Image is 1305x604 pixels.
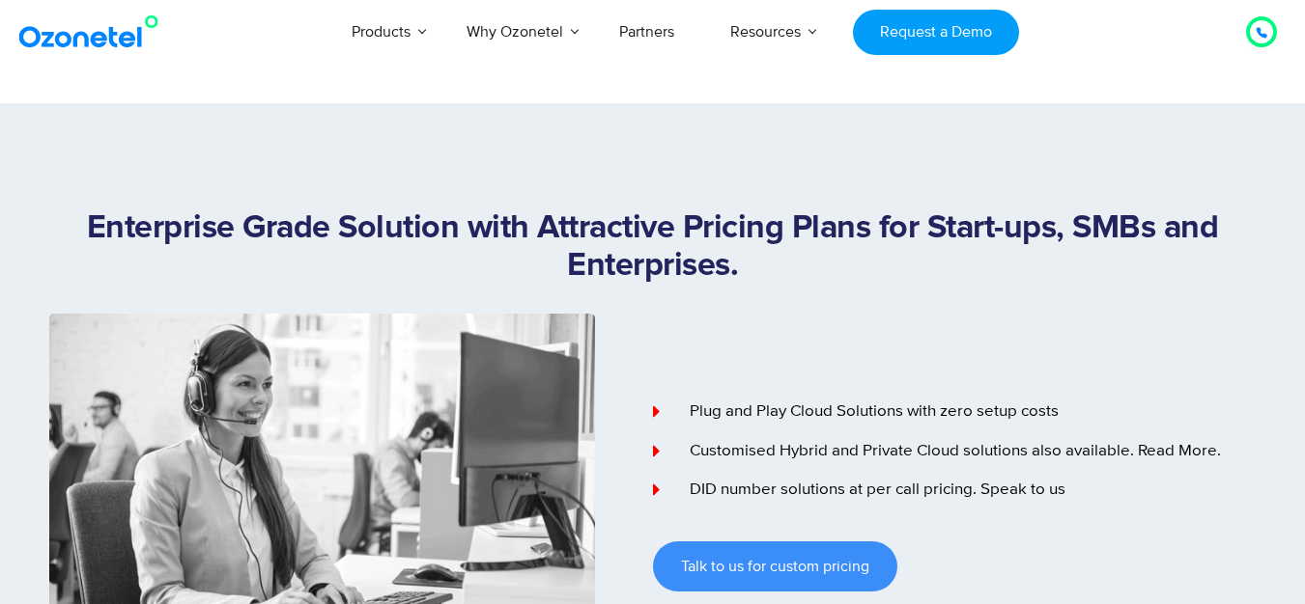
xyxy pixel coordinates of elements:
[685,478,1065,503] span: DID number solutions at per call pricing. Speak to us
[853,10,1018,55] a: Request a Demo
[685,439,1221,464] span: Customised Hybrid and Private Cloud solutions also available. Read More.
[653,399,1257,425] a: Plug and Play Cloud Solutions with zero setup costs
[681,559,869,574] span: Talk to us for custom pricing
[685,399,1059,425] span: Plug and Play Cloud Solutions with zero setup costs
[653,439,1257,464] a: Customised Hybrid and Private Cloud solutions also available. Read More.
[653,541,897,591] a: Talk to us for custom pricing
[49,209,1257,285] h1: Enterprise Grade Solution with Attractive Pricing Plans for Start-ups, SMBs and Enterprises.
